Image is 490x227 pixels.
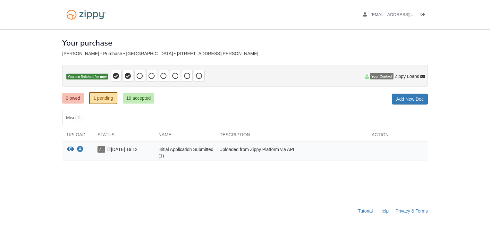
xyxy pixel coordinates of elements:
[379,208,389,214] a: Help
[67,146,74,153] button: View Initial Application Submitted (1)
[62,111,86,125] a: Misc
[370,73,393,80] span: Your Contact
[62,6,110,23] img: Logo
[215,131,367,141] div: Description
[421,12,428,19] a: Log out
[158,147,213,158] span: Initial Application Submitted (1)
[77,147,83,152] a: Download Initial Application Submitted (1)
[62,51,428,56] div: [PERSON_NAME] - Purchase • [GEOGRAPHIC_DATA] • [STREET_ADDRESS][PERSON_NAME]
[123,93,154,104] a: 19 accepted
[106,147,138,152] span: [DATE] 19:12
[215,146,367,159] div: Uploaded from Zippy Platform via API
[392,94,428,105] a: Add New Doc
[358,208,373,214] a: Tutorial
[62,131,93,141] div: Upload
[363,12,480,19] a: edit profile
[154,131,215,141] div: Name
[97,146,105,153] span: ZL
[367,131,428,141] div: Action
[75,115,83,121] span: 1
[93,131,154,141] div: Status
[66,74,108,80] span: You are finished for now
[62,93,84,104] a: 0 owed
[62,39,112,47] h1: Your purchase
[395,73,419,80] span: Zippy Loans
[371,12,480,17] span: plewis.melton@gmail.com
[89,92,117,104] a: 1 pending
[395,208,428,214] a: Privacy & Terms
